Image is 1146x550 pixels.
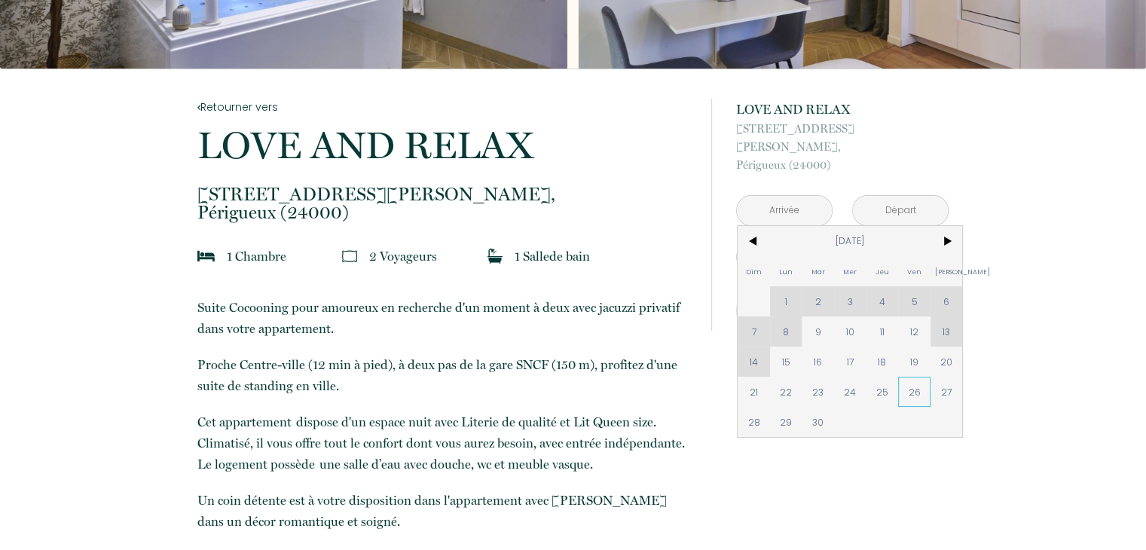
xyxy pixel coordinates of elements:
[770,347,802,377] span: 15
[738,377,770,407] span: 21
[834,316,866,347] span: 10
[931,377,963,407] span: 27
[736,290,949,331] button: Réserver
[197,490,692,532] p: Un coin détente est à votre disposition dans l'appartement avec [PERSON_NAME] dans un décor roman...
[931,226,963,256] span: >
[738,226,770,256] span: <
[197,127,692,164] p: LOVE AND RELAX
[866,377,899,407] span: 25
[898,316,931,347] span: 12
[898,347,931,377] span: 19
[853,196,948,225] input: Départ
[197,354,692,396] p: Proche Centre-ville (12 min à pied), à deux pas de la gare SNCF (150 m), profitez d'une suite de ...
[898,377,931,407] span: 26
[834,347,866,377] span: 17
[736,120,949,156] span: [STREET_ADDRESS][PERSON_NAME],
[770,407,802,437] span: 29
[770,377,802,407] span: 22
[197,297,692,339] p: Suite Cocooning pour amoureux en recherche d'un moment à deux avec jacuzzi privatif dans votre ap...
[737,196,832,225] input: Arrivée
[770,226,931,256] span: [DATE]
[802,347,834,377] span: 16
[802,316,834,347] span: 9
[736,120,949,174] p: Périgueux (24000)
[834,256,866,286] span: Mer
[738,407,770,437] span: 28
[898,256,931,286] span: Ven
[432,249,437,264] span: s
[197,185,692,203] span: [STREET_ADDRESS][PERSON_NAME],
[197,185,692,222] p: Périgueux (24000)
[866,347,899,377] span: 18
[802,407,834,437] span: 30
[802,377,834,407] span: 23
[369,246,437,267] p: 2 Voyageur
[342,249,357,264] img: guests
[227,246,286,267] p: 1 Chambre
[931,256,963,286] span: [PERSON_NAME]
[197,411,692,475] p: Cet appartement dispose d'un espace nuit avec Literie de qualité et Lit Queen size. Climatisé, il...
[770,256,802,286] span: Lun
[834,377,866,407] span: 24
[866,316,899,347] span: 11
[931,347,963,377] span: 20
[197,99,692,115] a: Retourner vers
[802,256,834,286] span: Mar
[738,256,770,286] span: Dim
[866,256,899,286] span: Jeu
[515,246,590,267] p: 1 Salle de bain
[736,99,949,120] p: LOVE AND RELAX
